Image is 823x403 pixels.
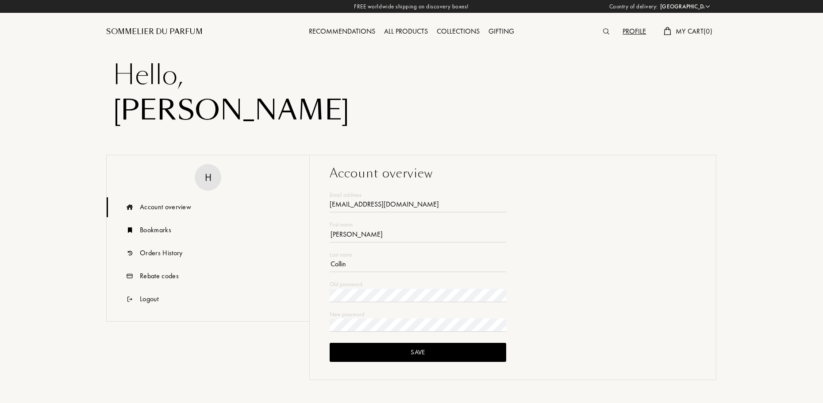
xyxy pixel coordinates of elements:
div: New password [330,310,506,319]
img: icn_logout.svg [124,289,135,309]
div: Old password [330,280,506,289]
div: H [205,169,212,185]
div: All products [380,26,432,38]
div: Account overview [140,202,191,212]
img: icn_history.svg [124,243,135,263]
span: Country of delivery: [609,2,658,11]
div: Orders History [140,248,182,258]
a: Recommendations [304,27,380,36]
div: Account overview [330,164,696,183]
a: Gifting [484,27,519,36]
img: cart.svg [664,27,671,35]
div: Save [330,343,506,362]
img: icn_code.svg [124,266,135,286]
div: Rebate codes [140,271,179,281]
img: icn_book.svg [124,220,135,240]
a: Collections [432,27,484,36]
div: [PERSON_NAME] [113,93,710,128]
a: Profile [618,27,650,36]
div: Bookmarks [140,225,171,235]
div: Collections [432,26,484,38]
a: All products [380,27,432,36]
a: Sommelier du Parfum [106,27,203,37]
div: [EMAIL_ADDRESS][DOMAIN_NAME] [330,199,506,212]
img: icn_overview.svg [124,197,135,217]
div: Profile [618,26,650,38]
div: First name [330,220,506,229]
span: My Cart ( 0 ) [676,27,712,36]
div: Gifting [484,26,519,38]
img: search_icn.svg [603,28,609,35]
div: Hello , [113,58,710,93]
div: Last name [330,250,506,259]
div: Recommendations [304,26,380,38]
div: Logout [140,294,158,304]
div: Email address [330,191,506,200]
